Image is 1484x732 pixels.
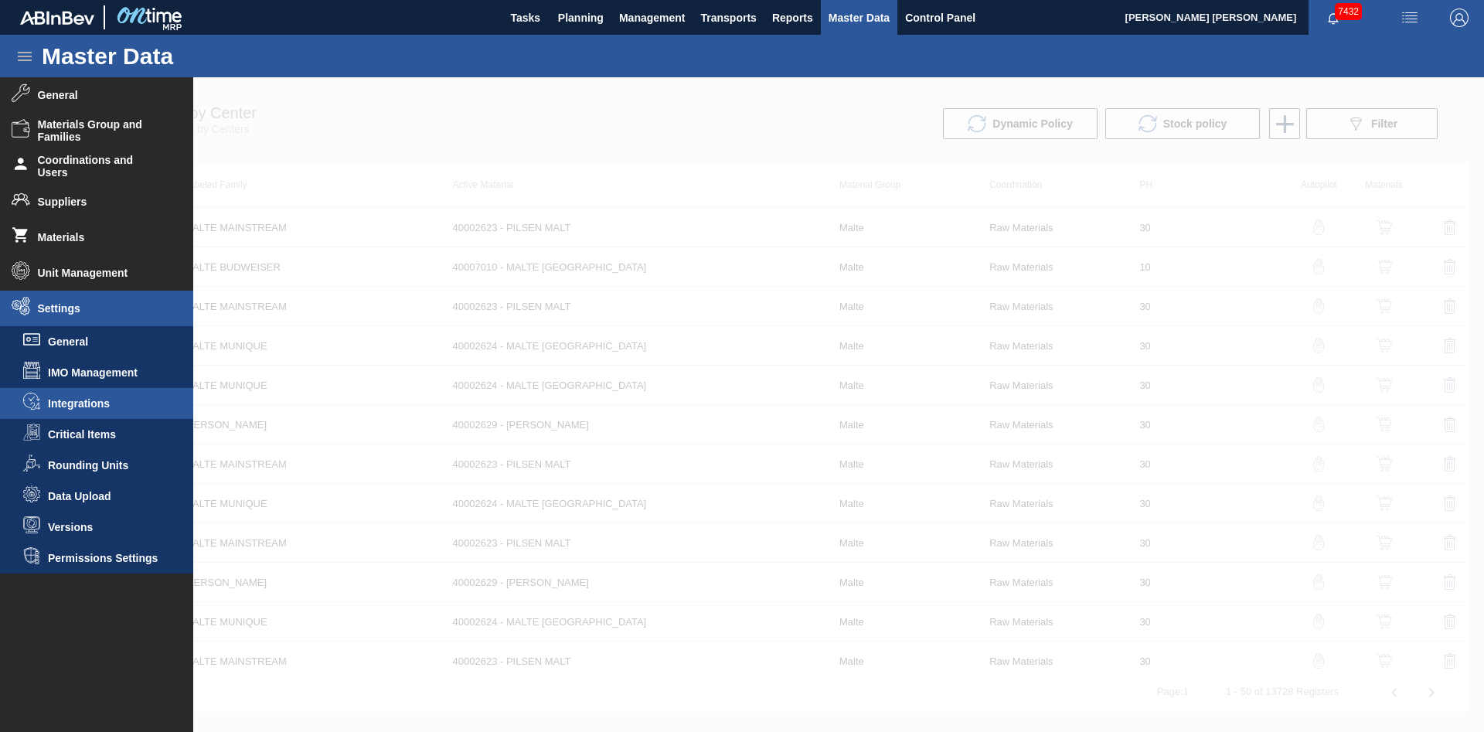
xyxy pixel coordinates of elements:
span: Reports [772,9,813,27]
span: Coordinations and Users [38,154,165,179]
span: Critical Items [48,428,167,441]
span: Planning [558,9,604,27]
span: Tasks [509,9,543,27]
span: Materials Group and Families [38,118,165,143]
img: TNhmsLtSVTkK8tSr43FrP2fwEKptu5GPRR3wAAAABJRU5ErkJggg== [20,11,94,25]
span: Materials [38,231,165,243]
button: Notifications [1309,7,1358,29]
span: Management [619,9,686,27]
span: Settings [38,302,165,315]
span: Data Upload [48,490,167,502]
span: Suppliers [38,196,165,208]
span: Unit Management [38,267,165,279]
img: userActions [1401,9,1419,27]
span: Integrations [48,397,167,410]
span: Versions [48,521,167,533]
img: Logout [1450,9,1469,27]
h1: Master Data [42,47,316,65]
span: Transports [701,9,757,27]
span: IMO Management [48,366,167,379]
span: General [48,335,167,348]
span: 7432 [1335,3,1362,20]
span: General [38,89,165,101]
span: Permissions Settings [48,552,167,564]
span: Control Panel [905,9,975,27]
span: Rounding Units [48,459,167,472]
span: Master Data [829,9,890,27]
